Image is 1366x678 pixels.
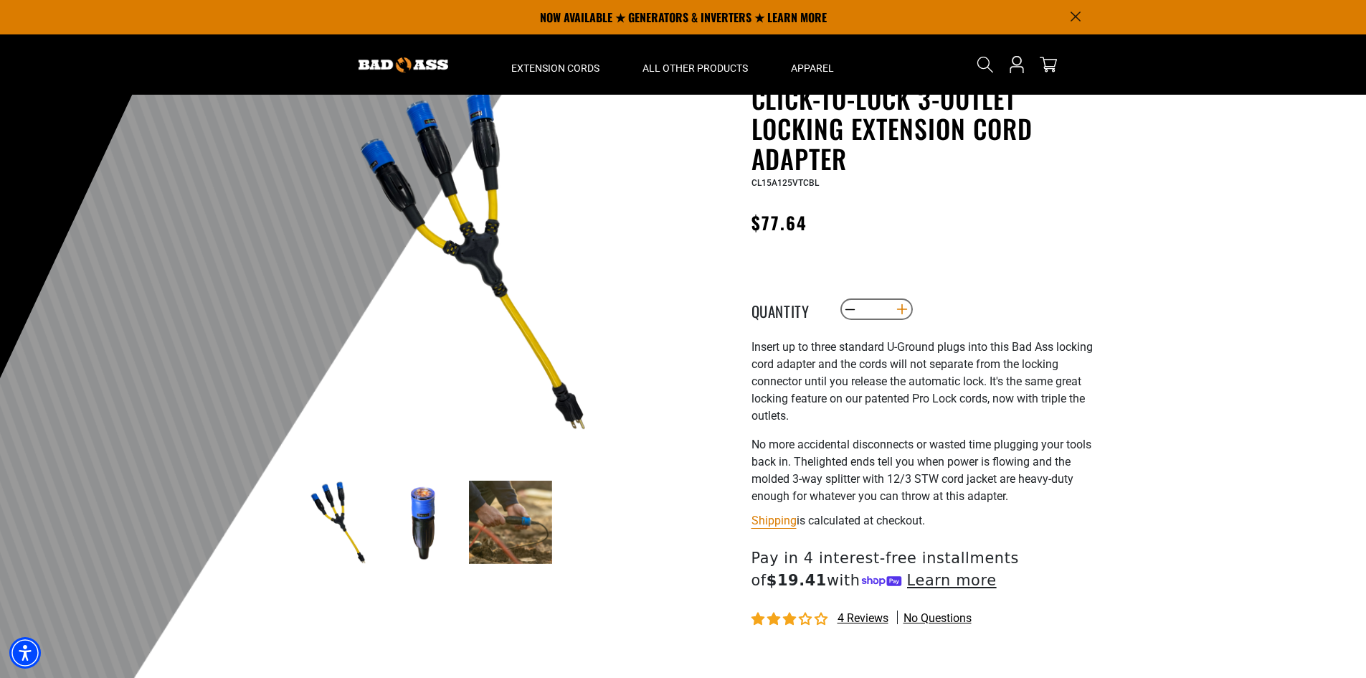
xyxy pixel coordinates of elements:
span: 3.00 stars [751,613,830,626]
span: No questions [903,611,972,626]
img: Bad Ass Extension Cords [359,57,448,72]
summary: Extension Cords [490,34,621,95]
span: Extension Cords [511,62,599,75]
div: Accessibility Menu [9,637,41,669]
span: $77.64 [751,209,807,235]
summary: Apparel [769,34,855,95]
span: Apparel [791,62,834,75]
span: No more accidental disconnects or wasted time plugging your tools back in. The lighted ends tell ... [751,438,1091,503]
span: nsert up to three standard U-Ground plugs into this Bad Ass locking cord adapter and the cords wi... [751,340,1093,423]
a: Shipping [751,514,797,527]
summary: Search [974,53,997,76]
span: All Other Products [642,62,748,75]
a: Open this option [1005,34,1028,95]
a: cart [1037,56,1060,73]
p: I [751,339,1103,425]
span: CL15A125VTCBL [751,178,819,188]
div: is calculated at checkout. [751,511,1103,530]
summary: All Other Products [621,34,769,95]
h1: Click-to-Lock 3-Outlet Locking Extension Cord Adapter [751,83,1103,174]
label: Quantity [751,300,823,319]
span: 4 reviews [838,611,888,625]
